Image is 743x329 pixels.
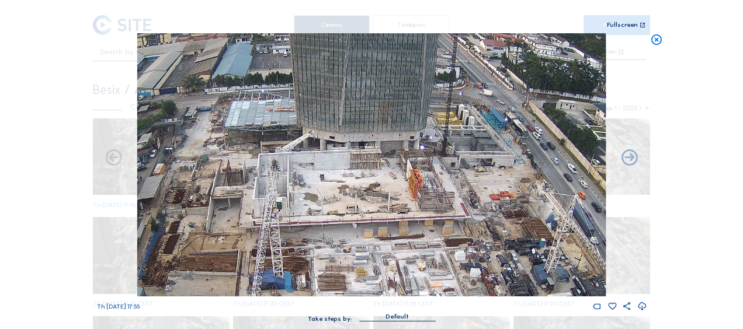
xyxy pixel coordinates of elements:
[97,303,140,310] span: Th [DATE] 17:55
[620,149,639,168] i: Back
[137,33,606,296] img: Image
[104,149,123,168] i: Forward
[308,316,352,322] div: Take steps by:
[359,311,435,321] div: Default
[607,22,638,29] div: Fullscreen
[386,311,409,322] div: Default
